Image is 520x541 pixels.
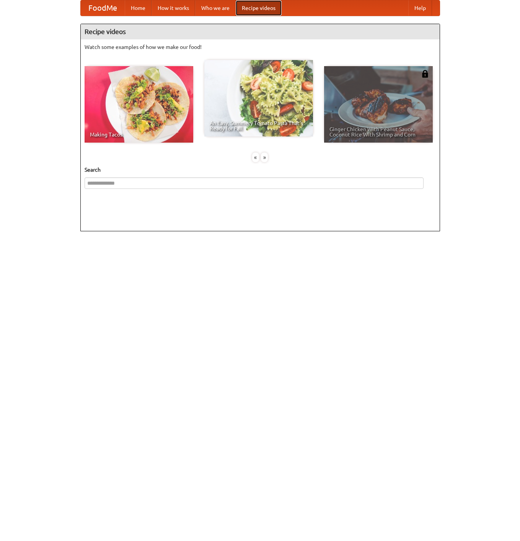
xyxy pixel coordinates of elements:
p: Watch some examples of how we make our food! [85,43,436,51]
span: Making Tacos [90,132,188,137]
a: Making Tacos [85,66,193,143]
a: Who we are [195,0,236,16]
a: An Easy, Summery Tomato Pasta That's Ready for Fall [204,60,313,136]
div: » [261,153,268,162]
h4: Recipe videos [81,24,440,39]
a: Home [125,0,152,16]
a: FoodMe [81,0,125,16]
a: Recipe videos [236,0,282,16]
h5: Search [85,166,436,174]
a: How it works [152,0,195,16]
a: Help [408,0,432,16]
div: « [252,153,259,162]
img: 483408.png [421,70,429,78]
span: An Easy, Summery Tomato Pasta That's Ready for Fall [210,120,308,131]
